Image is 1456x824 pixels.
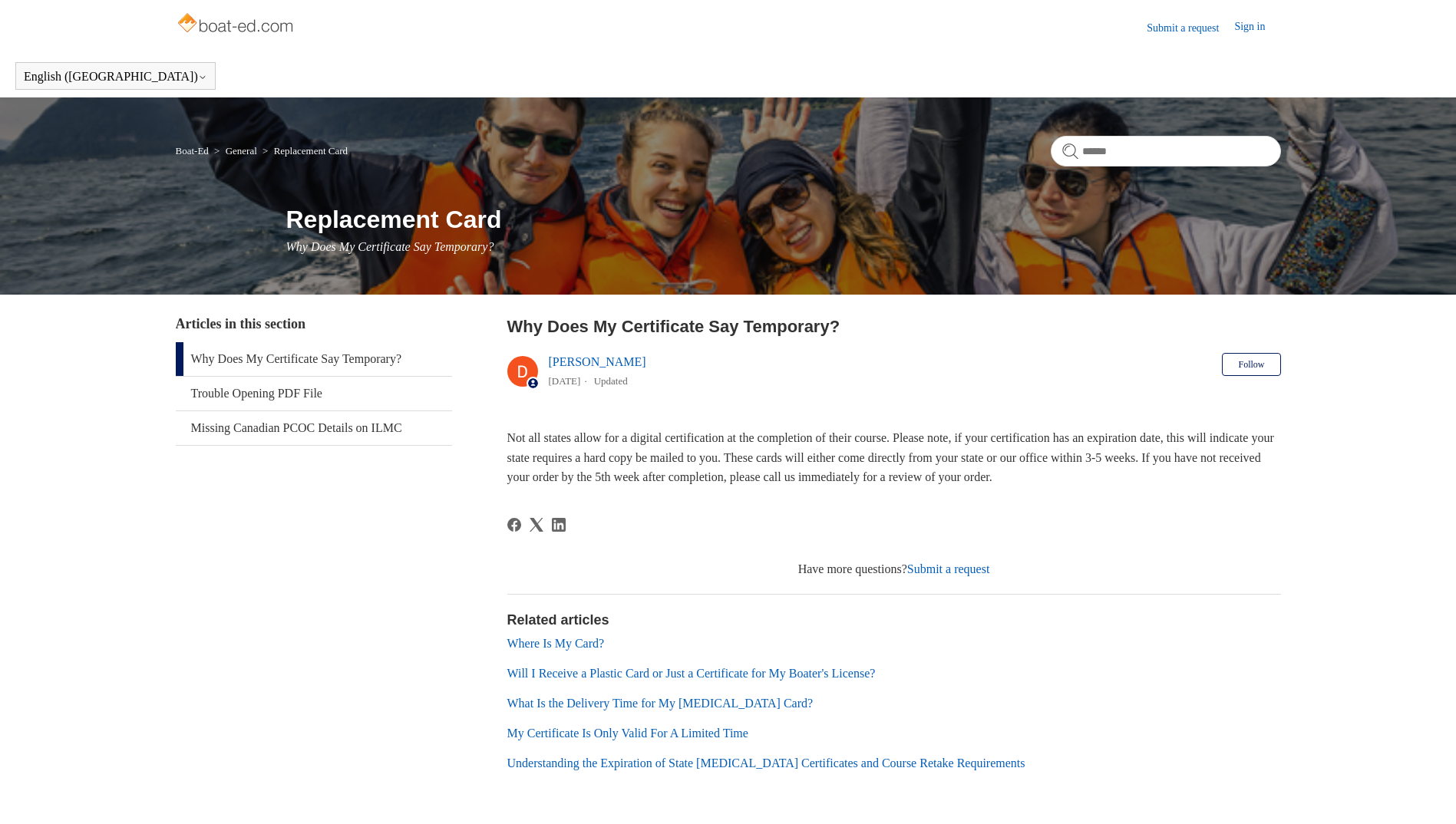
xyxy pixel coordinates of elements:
a: My Certificate Is Only Valid For A Limited Time [507,727,748,740]
a: Understanding the Expiration of State [MEDICAL_DATA] Certificates and Course Retake Requirements [507,756,1025,770]
svg: Share this page on X Corp [530,518,543,532]
button: Follow Article [1222,353,1280,376]
a: Replacement Card [274,145,348,157]
span: Why Does My Certificate Say Temporary? [286,240,494,253]
input: Search [1051,136,1281,166]
button: English ([GEOGRAPHIC_DATA]) [24,70,207,84]
li: Updated [594,375,628,387]
time: 03/01/2024, 14:22 [549,375,581,387]
a: Will I Receive a Plastic Card or Just a Certificate for My Boater's License? [507,667,876,680]
a: General [226,145,257,157]
div: Have more questions? [507,560,1281,578]
a: Where Is My Card? [507,637,605,650]
a: Why Does My Certificate Say Temporary? [176,342,452,376]
a: LinkedIn [552,518,566,532]
a: [PERSON_NAME] [549,355,646,368]
a: Sign in [1234,18,1280,37]
a: Facebook [507,518,521,532]
a: Boat-Ed [176,145,209,157]
span: Not all states allow for a digital certification at the completion of their course. Please note, ... [507,431,1274,483]
li: Replacement Card [259,145,348,157]
a: Submit a request [907,562,990,575]
a: Trouble Opening PDF File [176,377,452,410]
li: Boat-Ed [176,145,212,157]
a: X Corp [530,518,543,532]
h1: Replacement Card [286,201,1281,238]
a: Submit a request [1147,20,1234,36]
h2: Related articles [507,610,1281,631]
span: Articles in this section [176,316,305,331]
svg: Share this page on Facebook [507,518,521,532]
img: Boat-Ed Help Center home page [176,9,298,40]
h2: Why Does My Certificate Say Temporary? [507,314,1281,339]
li: General [211,145,259,157]
a: Missing Canadian PCOC Details on ILMC [176,411,452,445]
svg: Share this page on LinkedIn [552,518,566,532]
a: What Is the Delivery Time for My [MEDICAL_DATA] Card? [507,697,814,710]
